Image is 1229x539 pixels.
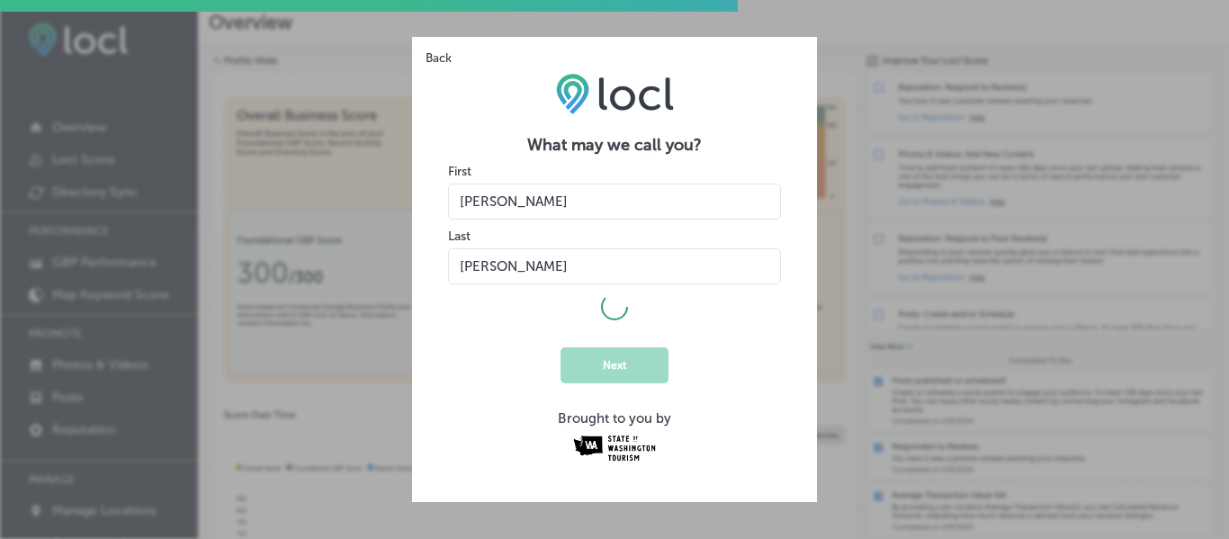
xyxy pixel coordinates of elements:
label: First [448,164,471,179]
label: Last [448,229,471,244]
div: Brought to you by [448,410,781,427]
button: Back [412,37,457,66]
h2: What may we call you? [448,135,781,155]
img: Washington Tourism [571,432,659,463]
button: Next [561,347,668,383]
img: LOCL logo [556,73,674,114]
